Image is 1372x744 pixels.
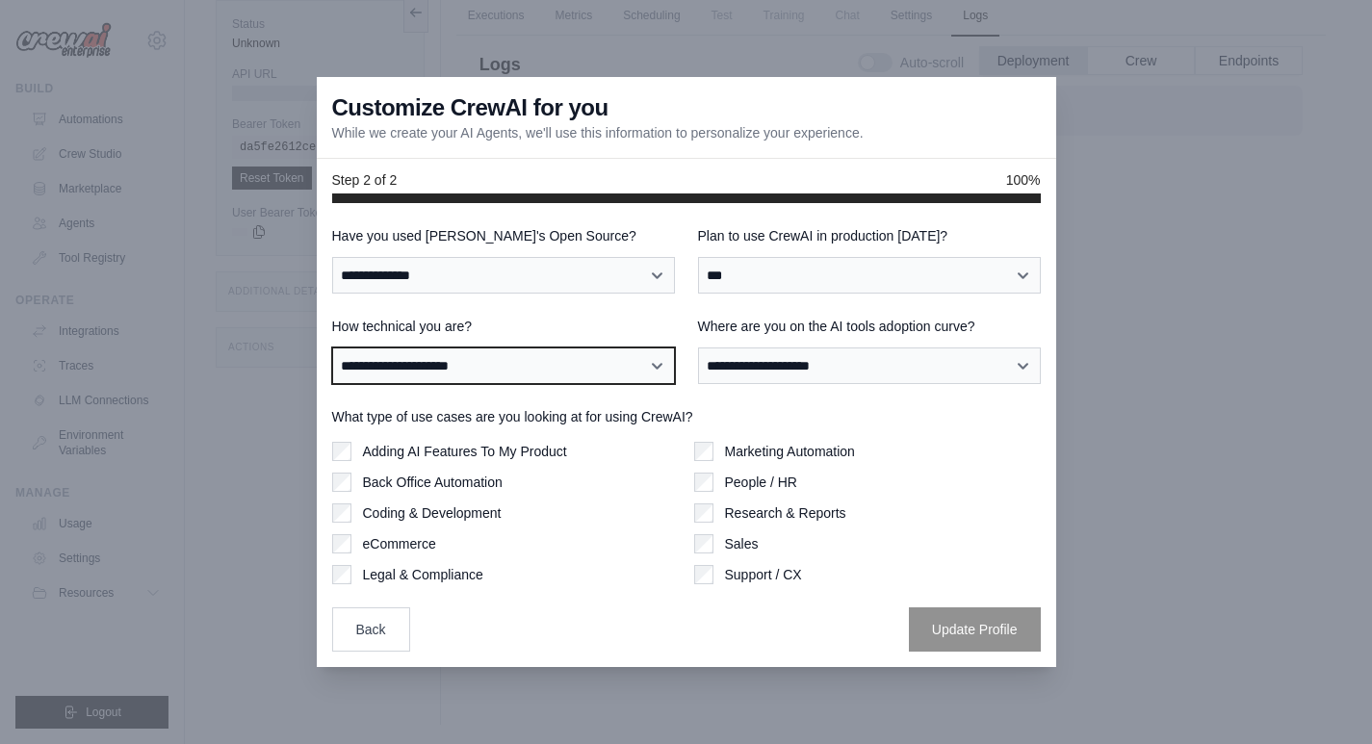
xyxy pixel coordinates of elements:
h3: Customize CrewAI for you [332,92,608,123]
label: Coding & Development [363,503,502,523]
label: People / HR [725,473,797,492]
label: Support / CX [725,565,802,584]
label: Research & Reports [725,503,846,523]
span: Step 2 of 2 [332,170,398,190]
label: Legal & Compliance [363,565,483,584]
span: 100% [1006,170,1041,190]
label: Where are you on the AI tools adoption curve? [698,317,1041,336]
label: Sales [725,534,759,553]
label: Back Office Automation [363,473,503,492]
label: What type of use cases are you looking at for using CrewAI? [332,407,1041,426]
label: How technical you are? [332,317,675,336]
label: Adding AI Features To My Product [363,442,567,461]
button: Back [332,607,410,652]
label: Marketing Automation [725,442,855,461]
p: While we create your AI Agents, we'll use this information to personalize your experience. [332,123,864,142]
label: eCommerce [363,534,436,553]
label: Have you used [PERSON_NAME]'s Open Source? [332,226,675,245]
button: Update Profile [909,607,1041,652]
label: Plan to use CrewAI in production [DATE]? [698,226,1041,245]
